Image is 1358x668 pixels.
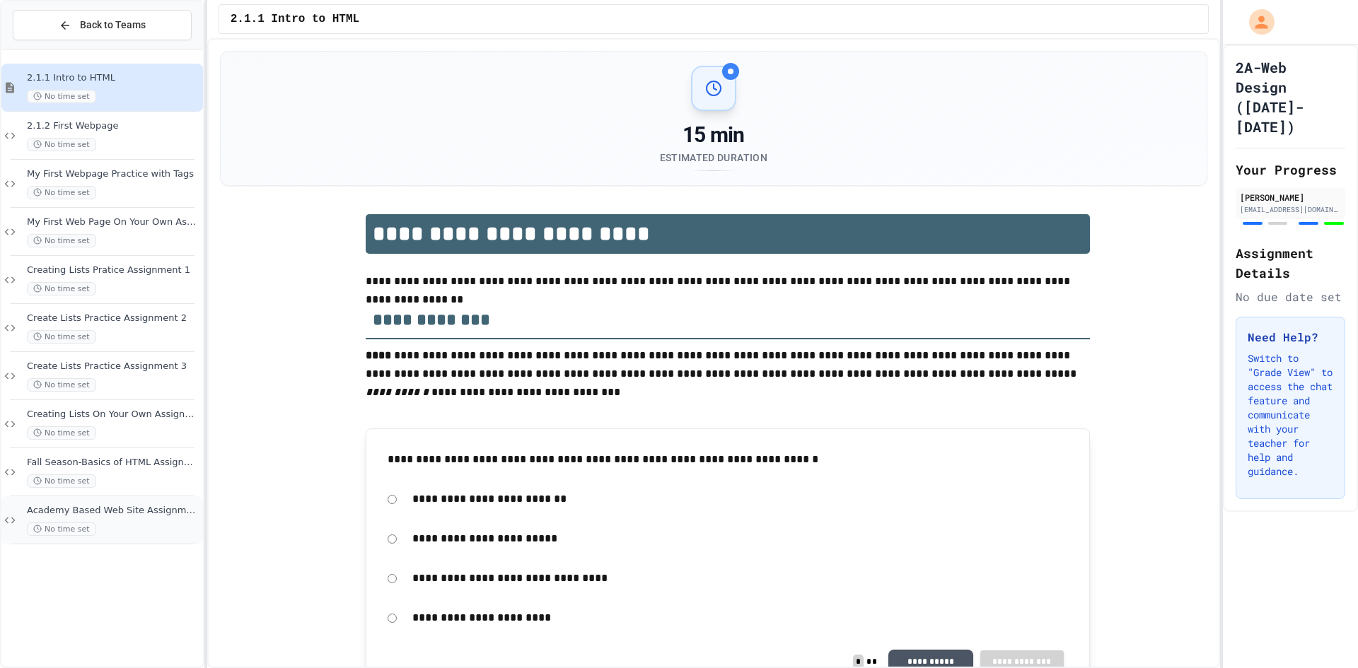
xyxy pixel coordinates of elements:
[27,474,96,488] span: No time set
[27,378,96,392] span: No time set
[27,457,200,469] span: Fall Season-Basics of HTML Assignment
[27,120,200,132] span: 2.1.2 First Webpage
[13,10,192,40] button: Back to Teams
[27,216,200,228] span: My First Web Page On Your Own Assignment
[1248,351,1333,479] p: Switch to "Grade View" to access the chat feature and communicate with your teacher for help and ...
[27,426,96,440] span: No time set
[1240,204,1341,215] div: [EMAIL_ADDRESS][DOMAIN_NAME]
[1236,160,1345,180] h2: Your Progress
[1236,243,1345,283] h2: Assignment Details
[27,312,200,324] span: Create Lists Practice Assignment 2
[27,72,200,84] span: 2.1.1 Intro to HTML
[27,168,200,180] span: My First Webpage Practice with Tags
[27,409,200,421] span: Creating Lists On Your Own Assignment
[231,11,359,28] span: 2.1.1 Intro to HTML
[27,90,96,103] span: No time set
[1248,329,1333,346] h3: Need Help?
[27,361,200,373] span: Create Lists Practice Assignment 3
[1240,191,1341,204] div: [PERSON_NAME]
[27,138,96,151] span: No time set
[27,330,96,344] span: No time set
[80,18,146,33] span: Back to Teams
[1234,6,1278,38] div: My Account
[1236,288,1345,305] div: No due date set
[27,505,200,517] span: Academy Based Web Site Assignment
[27,186,96,199] span: No time set
[660,122,767,148] div: 15 min
[27,282,96,295] span: No time set
[27,264,200,276] span: Creating Lists Pratice Assignment 1
[1236,57,1345,136] h1: 2A-Web Design ([DATE]-[DATE])
[660,151,767,165] div: Estimated Duration
[27,234,96,247] span: No time set
[27,522,96,536] span: No time set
